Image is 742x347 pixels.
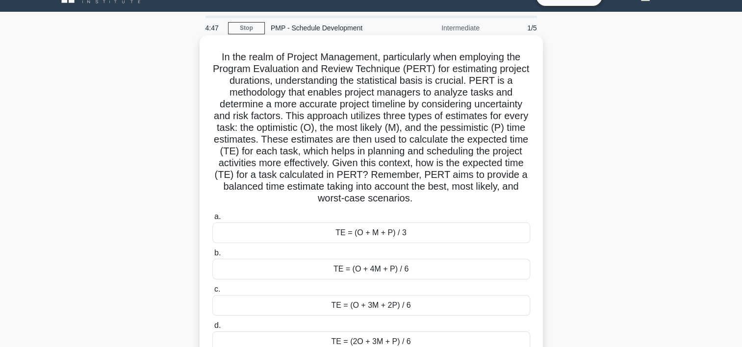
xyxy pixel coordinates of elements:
[214,248,221,257] span: b.
[400,18,486,38] div: Intermediate
[200,18,228,38] div: 4:47
[212,223,530,243] div: TE = (O + M + P) / 3
[486,18,543,38] div: 1/5
[212,259,530,279] div: TE = (O + 4M + P) / 6
[228,22,265,34] a: Stop
[211,51,531,205] h5: In the realm of Project Management, particularly when employing the Program Evaluation and Review...
[212,295,530,316] div: TE = (O + 3M + 2P) / 6
[214,321,221,329] span: d.
[214,212,221,221] span: a.
[214,285,220,293] span: c.
[265,18,400,38] div: PMP - Schedule Development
